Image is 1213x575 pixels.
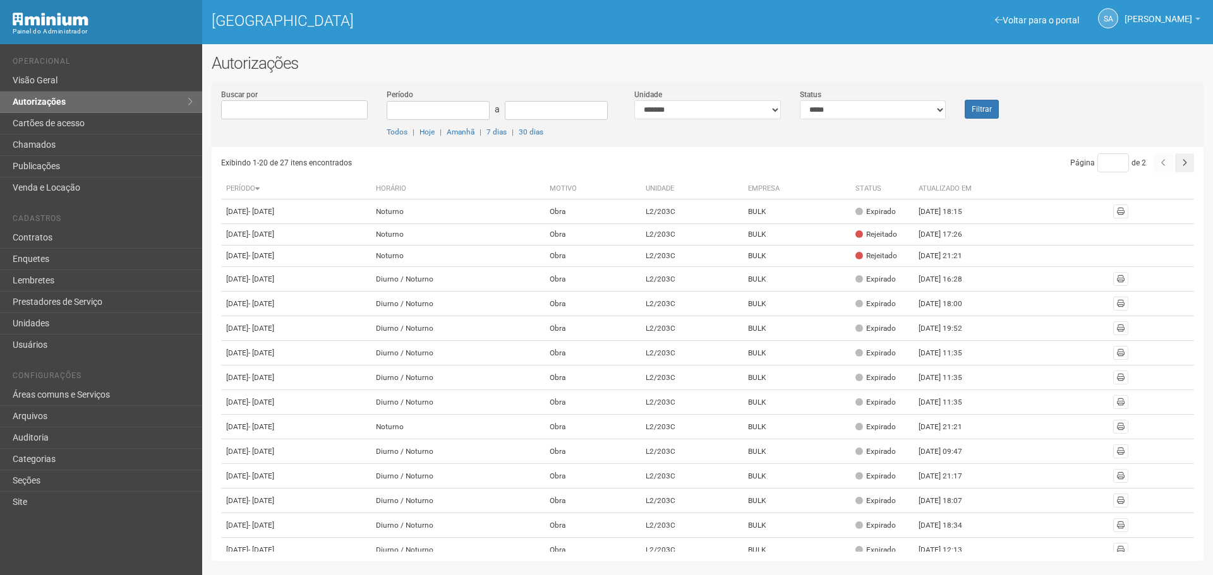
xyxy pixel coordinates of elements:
[221,365,371,390] td: [DATE]
[248,545,274,554] span: - [DATE]
[914,316,983,341] td: [DATE] 19:52
[800,89,821,100] label: Status
[1098,8,1118,28] a: SA
[545,415,641,439] td: Obra
[743,246,850,267] td: BULK
[545,538,641,562] td: Obra
[545,224,641,246] td: Obra
[545,316,641,341] td: Obra
[371,179,545,199] th: Horário
[221,489,371,513] td: [DATE]
[641,267,743,292] td: L2/203C
[248,207,274,216] span: - [DATE]
[371,267,545,292] td: Diurno / Noturno
[480,127,481,136] span: |
[545,179,641,199] th: Motivo
[641,415,743,439] td: L2/203C
[221,513,371,538] td: [DATE]
[221,538,371,562] td: [DATE]
[545,246,641,267] td: Obra
[221,341,371,365] td: [DATE]
[545,489,641,513] td: Obra
[641,246,743,267] td: L2/203C
[855,545,896,555] div: Expirado
[855,348,896,359] div: Expirado
[914,267,983,292] td: [DATE] 16:28
[641,224,743,246] td: L2/203C
[221,153,708,172] div: Exibindo 1-20 de 27 itens encontrados
[371,464,545,489] td: Diurno / Noturno
[743,489,850,513] td: BULK
[519,127,543,136] a: 30 dias
[371,513,545,538] td: Diurno / Noturno
[248,447,274,456] span: - [DATE]
[387,89,413,100] label: Período
[855,323,896,334] div: Expirado
[248,230,274,239] span: - [DATE]
[413,127,414,136] span: |
[371,199,545,224] td: Noturno
[634,89,662,100] label: Unidade
[371,292,545,316] td: Diurno / Noturno
[914,489,983,513] td: [DATE] 18:07
[221,246,371,267] td: [DATE]
[965,100,999,119] button: Filtrar
[914,224,983,246] td: [DATE] 17:26
[641,179,743,199] th: Unidade
[371,538,545,562] td: Diurno / Noturno
[1125,2,1192,24] span: Silvio Anjos
[221,89,258,100] label: Buscar por
[1070,158,1146,167] span: Página de 2
[13,13,88,26] img: Minium
[495,104,500,114] span: a
[743,390,850,415] td: BULK
[440,127,442,136] span: |
[855,520,896,531] div: Expirado
[512,127,514,136] span: |
[914,341,983,365] td: [DATE] 11:35
[743,316,850,341] td: BULK
[545,267,641,292] td: Obra
[855,299,896,309] div: Expirado
[855,397,896,408] div: Expirado
[914,199,983,224] td: [DATE] 18:15
[743,439,850,464] td: BULK
[248,251,274,260] span: - [DATE]
[545,292,641,316] td: Obra
[221,316,371,341] td: [DATE]
[248,348,274,357] span: - [DATE]
[371,489,545,513] td: Diurno / Noturno
[248,398,274,406] span: - [DATE]
[743,415,850,439] td: BULK
[743,341,850,365] td: BULK
[641,316,743,341] td: L2/203C
[248,324,274,333] span: - [DATE]
[545,464,641,489] td: Obra
[221,267,371,292] td: [DATE]
[221,179,371,199] th: Período
[221,390,371,415] td: [DATE]
[248,496,274,505] span: - [DATE]
[248,521,274,530] span: - [DATE]
[855,372,896,383] div: Expirado
[641,464,743,489] td: L2/203C
[914,246,983,267] td: [DATE] 21:21
[743,224,850,246] td: BULK
[641,538,743,562] td: L2/203C
[914,538,983,562] td: [DATE] 12:13
[545,365,641,390] td: Obra
[371,365,545,390] td: Diurno / Noturno
[387,127,407,136] a: Todos
[545,199,641,224] td: Obra
[855,422,896,432] div: Expirado
[212,13,698,29] h1: [GEOGRAPHIC_DATA]
[1125,16,1200,26] a: [PERSON_NAME]
[743,199,850,224] td: BULK
[914,439,983,464] td: [DATE] 09:47
[743,538,850,562] td: BULK
[855,229,897,240] div: Rejeitado
[371,415,545,439] td: Noturno
[743,292,850,316] td: BULK
[221,464,371,489] td: [DATE]
[743,365,850,390] td: BULK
